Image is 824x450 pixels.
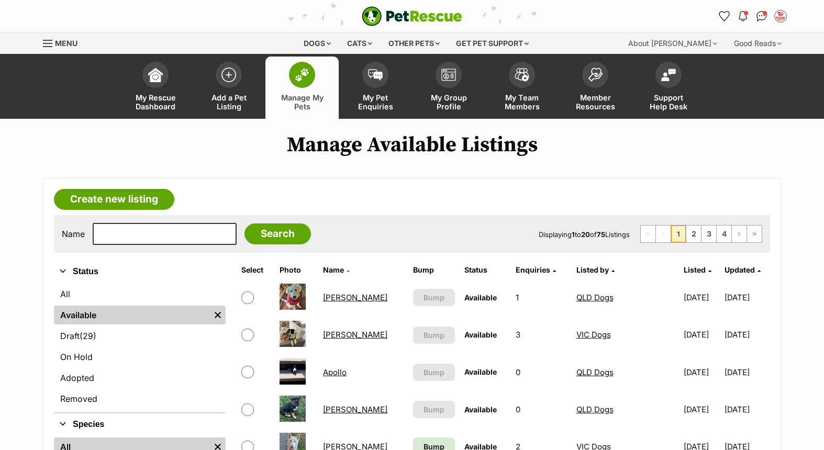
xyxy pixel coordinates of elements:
span: Bump [424,367,444,378]
img: dashboard-icon-eb2f2d2d3e046f16d808141f083e7271f6b2e854fb5c12c21221c1fb7104beca.svg [148,67,163,82]
a: Member Resources [559,57,632,119]
a: Apollo [323,367,347,377]
span: Listed by [576,265,609,274]
th: Photo [275,262,318,278]
a: My Team Members [485,57,559,119]
a: Enquiries [516,265,556,274]
button: Bump [413,289,455,306]
div: About [PERSON_NAME] [621,33,725,54]
a: VIC Dogs [576,330,611,340]
img: chat-41dd97257d64d25036548639549fe6c8038ab92f7586957e7f3b1b290dea8141.svg [756,11,767,21]
img: help-desk-icon-fdf02630f3aa405de69fd3d07c3f3aa587a6932b1a1747fa1d2bba05be0121f9.svg [661,69,676,81]
span: Bump [424,404,444,415]
span: Displaying to of Listings [539,230,630,239]
span: Add a Pet Listing [205,93,252,111]
div: Get pet support [449,33,536,54]
span: My Pet Enquiries [352,93,399,111]
label: Name [62,229,85,239]
a: Removed [54,389,226,408]
img: logo-e224e6f780fb5917bec1dbf3a21bbac754714ae5b6737aabdf751b685950b380.svg [362,6,462,26]
a: Menu [43,33,85,52]
a: Page 4 [717,226,731,242]
span: Support Help Desk [645,93,692,111]
button: Bump [413,327,455,344]
a: QLD Dogs [576,404,614,414]
a: [PERSON_NAME] [323,292,387,302]
button: My account [772,8,789,25]
span: Menu [55,39,77,48]
img: group-profile-icon-3fa3cf56718a62981997c0bc7e787c4b2cf8bcc04b72c1350f741eb67cf2f40e.svg [441,69,456,81]
a: On Hold [54,347,226,366]
img: member-resources-icon-8e73f808a243e03378d46382f2149f9095a855e16c252ad45f914b54edf8863c.svg [588,67,603,82]
img: manage-my-pets-icon-02211641906a0b7f246fdf0571729dbe1e7629f14944591b6c1af311fb30b64b.svg [295,68,309,82]
a: Page 3 [701,226,716,242]
a: Updated [725,265,761,274]
a: My Rescue Dashboard [119,57,192,119]
img: notifications-46538b983faf8c2785f20acdc204bb7945ddae34d4c08c2a6579f10ce5e182be.svg [739,11,747,21]
div: Other pets [381,33,447,54]
a: Favourites [716,8,732,25]
span: Available [464,405,497,414]
td: [DATE] [725,354,769,390]
td: 0 [511,391,571,428]
td: [DATE] [725,317,769,353]
button: Species [54,418,226,431]
a: Draft [54,327,226,345]
td: [DATE] [725,279,769,316]
th: Select [237,262,274,278]
td: 0 [511,354,571,390]
a: Last page [747,226,762,242]
span: Bump [424,330,444,341]
a: Add a Pet Listing [192,57,265,119]
a: QLD Dogs [576,292,614,302]
a: All [54,285,226,303]
button: Notifications [734,8,751,25]
a: Page 2 [686,226,701,242]
a: [PERSON_NAME] [323,330,387,340]
td: [DATE] [725,391,769,428]
a: Conversations [753,8,770,25]
span: My Group Profile [425,93,472,111]
td: 3 [511,317,571,353]
div: Good Reads [727,33,789,54]
img: pet-enquiries-icon-7e3ad2cf08bfb03b45e93fb7055b45f3efa6380592205ae92323e6603595dc1f.svg [368,69,383,81]
strong: 75 [597,230,605,239]
th: Bump [409,262,459,278]
button: Bump [413,401,455,418]
span: Available [464,367,497,376]
img: team-members-icon-5396bd8760b3fe7c0b43da4ab00e1e3bb1a5d9ba89233759b79545d2d3fc5d0d.svg [515,68,529,82]
span: My Rescue Dashboard [132,93,179,111]
a: Listed [684,265,711,274]
td: [DATE] [680,391,724,428]
a: QLD Dogs [576,367,614,377]
span: Name [323,265,344,274]
a: Adopted [54,368,226,387]
div: Dogs [296,33,338,54]
nav: Pagination [640,225,762,243]
strong: 20 [581,230,590,239]
div: Cats [340,33,380,54]
button: Status [54,265,226,278]
span: Manage My Pets [279,93,326,111]
input: Search [244,223,311,244]
span: (29) [80,330,96,342]
div: Status [54,283,226,412]
a: My Group Profile [412,57,485,119]
a: My Pet Enquiries [339,57,412,119]
a: [PERSON_NAME] [323,404,387,414]
td: 1 [511,279,571,316]
span: Bump [424,292,444,303]
span: Updated [725,265,755,274]
ul: Account quick links [716,8,789,25]
span: First page [641,226,655,242]
a: Listed by [576,265,615,274]
td: [DATE] [680,317,724,353]
span: Page 1 [671,226,686,242]
a: PetRescue [362,6,462,26]
span: Available [464,293,497,302]
a: Name [323,265,350,274]
a: Available [54,306,210,324]
a: Create new listing [54,189,174,210]
th: Status [460,262,510,278]
td: [DATE] [680,279,724,316]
